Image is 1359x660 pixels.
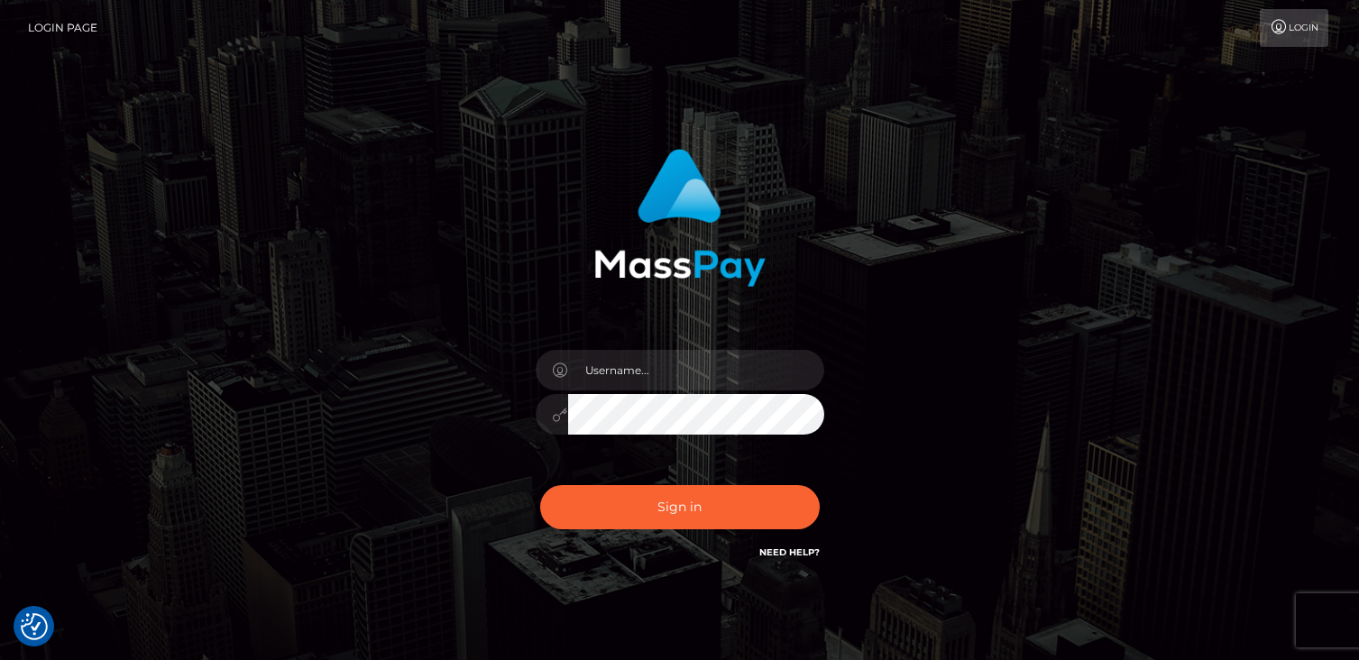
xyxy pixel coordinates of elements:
img: MassPay Login [594,149,766,287]
a: Login [1260,9,1328,47]
input: Username... [568,350,824,390]
button: Consent Preferences [21,613,48,640]
button: Sign in [540,485,820,529]
a: Login Page [28,9,97,47]
a: Need Help? [759,546,820,558]
img: Revisit consent button [21,613,48,640]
